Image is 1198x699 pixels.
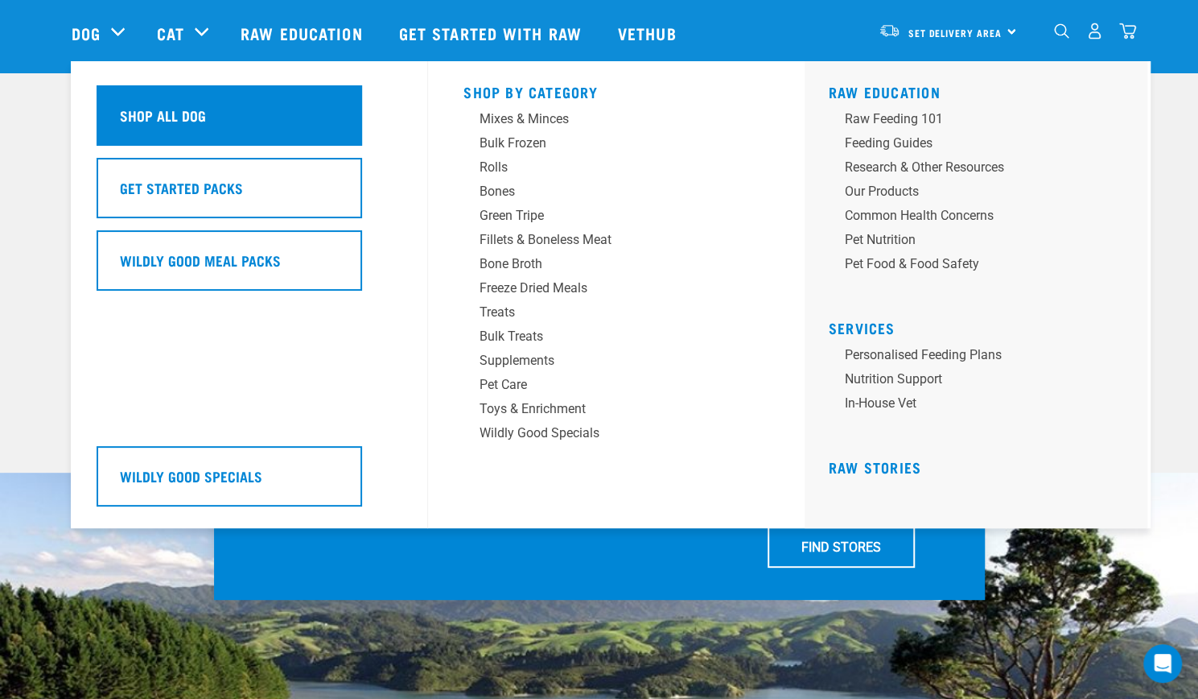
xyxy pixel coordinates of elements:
[97,158,402,230] a: Get Started Packs
[463,424,769,448] a: Wildly Good Specials
[463,134,769,158] a: Bulk Frozen
[480,182,731,201] div: Bones
[1086,23,1103,39] img: user.png
[157,21,184,45] a: Cat
[829,394,1134,418] a: In-house vet
[602,1,697,65] a: Vethub
[829,254,1134,279] a: Pet Food & Food Safety
[463,182,769,206] a: Bones
[845,230,1096,250] div: Pet Nutrition
[224,1,382,65] a: Raw Education
[480,327,731,346] div: Bulk Treats
[845,134,1096,153] div: Feeding Guides
[908,30,1002,35] span: Set Delivery Area
[1054,23,1069,39] img: home-icon-1@2x.png
[97,446,402,519] a: Wildly Good Specials
[768,527,915,567] a: FIND STORES
[829,463,921,471] a: Raw Stories
[845,182,1096,201] div: Our Products
[480,399,731,419] div: Toys & Enrichment
[829,182,1134,206] a: Our Products
[829,110,1134,134] a: Raw Feeding 101
[463,84,769,97] h5: Shop By Category
[463,303,769,327] a: Treats
[480,351,731,370] div: Supplements
[480,110,731,129] div: Mixes & Minces
[463,375,769,399] a: Pet Care
[845,110,1096,129] div: Raw Feeding 101
[829,230,1134,254] a: Pet Nutrition
[72,21,101,45] a: Dog
[463,327,769,351] a: Bulk Treats
[120,465,262,486] h5: Wildly Good Specials
[480,279,731,298] div: Freeze Dried Meals
[480,206,731,225] div: Green Tripe
[463,110,769,134] a: Mixes & Minces
[120,105,206,126] h5: Shop All Dog
[463,206,769,230] a: Green Tripe
[463,230,769,254] a: Fillets & Boneless Meat
[829,370,1134,394] a: Nutrition Support
[480,158,731,177] div: Rolls
[829,345,1134,370] a: Personalised Feeding Plans
[463,158,769,182] a: Rolls
[829,88,941,96] a: Raw Education
[463,279,769,303] a: Freeze Dried Meals
[480,375,731,395] div: Pet Care
[1119,23,1136,39] img: home-icon@2x.png
[97,230,402,303] a: Wildly Good Meal Packs
[845,158,1096,177] div: Research & Other Resources
[480,254,731,274] div: Bone Broth
[480,230,731,250] div: Fillets & Boneless Meat
[845,254,1096,274] div: Pet Food & Food Safety
[120,250,281,271] h5: Wildly Good Meal Packs
[97,85,402,158] a: Shop All Dog
[845,206,1096,225] div: Common Health Concerns
[829,320,1134,333] h5: Services
[383,1,602,65] a: Get started with Raw
[463,254,769,279] a: Bone Broth
[463,351,769,375] a: Supplements
[1143,644,1182,683] div: Open Intercom Messenger
[120,177,243,198] h5: Get Started Packs
[480,303,731,322] div: Treats
[829,158,1134,182] a: Research & Other Resources
[463,399,769,424] a: Toys & Enrichment
[480,424,731,443] div: Wildly Good Specials
[829,206,1134,230] a: Common Health Concerns
[480,134,731,153] div: Bulk Frozen
[829,134,1134,158] a: Feeding Guides
[879,23,900,38] img: van-moving.png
